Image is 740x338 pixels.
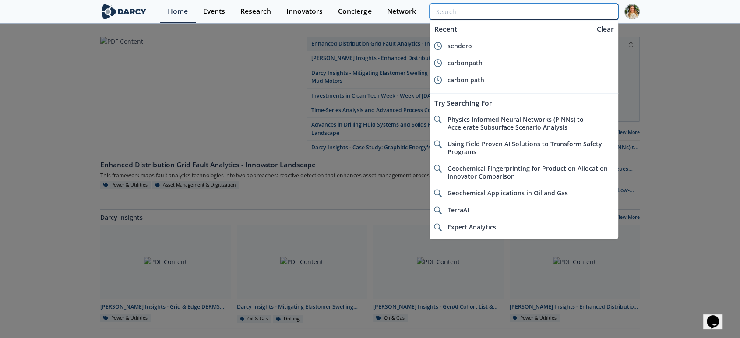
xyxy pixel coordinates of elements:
[434,223,442,231] img: icon
[703,303,731,329] iframe: chat widget
[338,8,371,15] div: Concierge
[434,206,442,214] img: icon
[448,42,472,50] span: sendero
[448,223,496,231] span: Expert Analytics
[203,8,225,15] div: Events
[434,59,442,67] img: icon
[387,8,416,15] div: Network
[594,24,617,34] div: Clear
[434,140,442,148] img: icon
[448,206,469,214] span: TerraAI
[430,95,618,111] div: Try Searching For
[240,8,271,15] div: Research
[434,76,442,84] img: icon
[168,8,188,15] div: Home
[448,76,484,84] span: carbon path
[100,4,148,19] img: logo-wide.svg
[448,164,612,180] span: Geochemical Fingerprinting for Production Allocation - Innovator Comparison
[624,4,640,19] img: Profile
[286,8,323,15] div: Innovators
[448,115,584,131] span: Physics Informed Neural Networks (PINNs) to Accelerate Subsurface Scenario Analysis
[434,165,442,173] img: icon
[448,59,483,67] span: carbonpath
[448,189,568,197] span: Geochemical Applications in Oil and Gas
[430,21,592,37] div: Recent
[430,4,618,20] input: Advanced Search
[448,140,602,156] span: Using Field Proven AI Solutions to Transform Safety Programs
[434,189,442,197] img: icon
[434,42,442,50] img: icon
[434,116,442,123] img: icon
